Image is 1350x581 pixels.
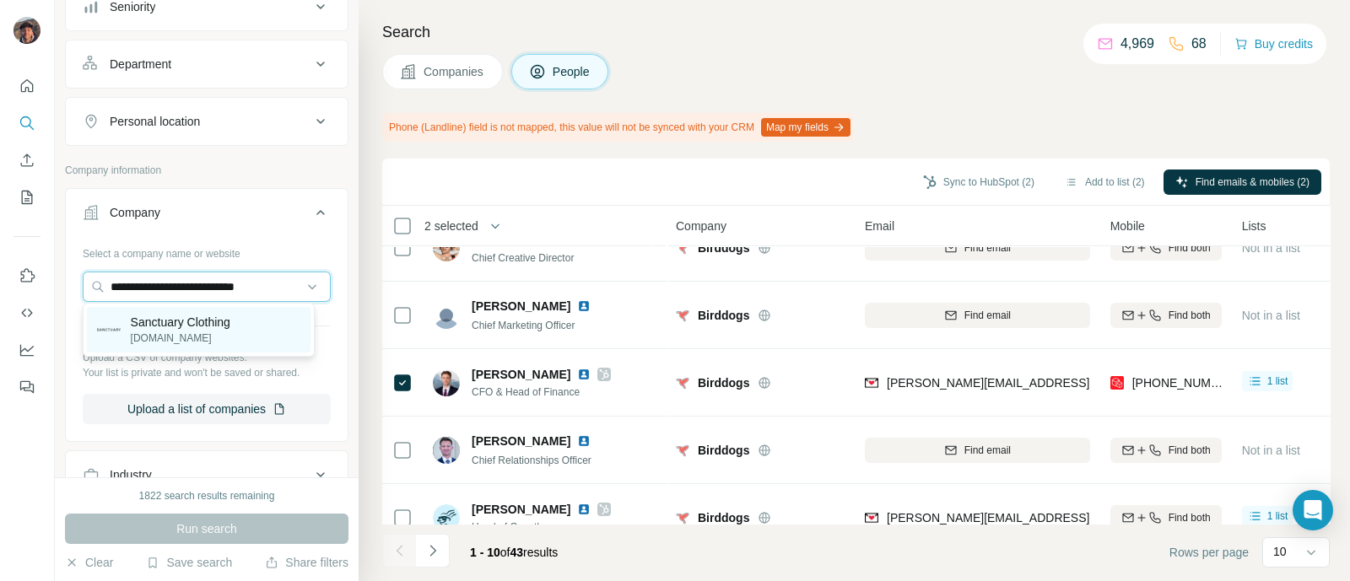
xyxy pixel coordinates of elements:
[472,501,570,518] span: [PERSON_NAME]
[500,546,510,559] span: of
[110,204,160,221] div: Company
[577,434,591,448] img: LinkedIn logo
[1110,235,1222,261] button: Find both
[865,218,894,234] span: Email
[676,511,689,525] img: Logo of Birddogs
[265,554,348,571] button: Share filters
[433,302,460,329] img: Avatar
[1053,169,1157,195] button: Add to list (2)
[1110,505,1222,530] button: Find both
[1110,438,1222,463] button: Find both
[964,240,1011,256] span: Find email
[66,192,348,239] button: Company
[382,20,1330,44] h4: Search
[472,320,575,331] span: Chief Marketing Officer
[698,442,749,459] span: Birddogs
[887,376,1184,390] span: [PERSON_NAME][EMAIL_ADDRESS][DOMAIN_NAME]
[472,298,570,315] span: [PERSON_NAME]
[97,328,121,331] img: Sanctuary Clothing
[66,44,348,84] button: Department
[1169,443,1211,458] span: Find both
[65,554,113,571] button: Clear
[433,234,460,261] img: Avatar
[1196,175,1309,190] span: Find emails & mobiles (2)
[964,443,1011,458] span: Find email
[676,444,689,457] img: Logo of Birddogs
[472,366,570,383] span: [PERSON_NAME]
[1242,241,1300,255] span: Not in a list
[553,63,591,80] span: People
[1110,218,1145,234] span: Mobile
[676,241,689,255] img: Logo of Birddogs
[1267,374,1288,389] span: 1 list
[865,235,1090,261] button: Find email
[577,368,591,381] img: LinkedIn logo
[510,546,524,559] span: 43
[1169,544,1249,561] span: Rows per page
[470,546,558,559] span: results
[13,108,40,138] button: Search
[13,335,40,365] button: Dashboard
[1110,374,1124,391] img: provider prospeo logo
[577,299,591,313] img: LinkedIn logo
[1164,169,1321,195] button: Find emails & mobiles (2)
[698,509,749,526] span: Birddogs
[83,365,331,380] p: Your list is private and won't be saved or shared.
[472,252,574,264] span: Chief Creative Director
[382,113,854,142] div: Phone (Landline) field is not mapped, this value will not be synced with your CRM
[13,145,40,175] button: Enrich CSV
[698,307,749,324] span: Birddogs
[698,239,749,256] span: Birddogs
[83,394,331,424] button: Upload a list of companies
[1293,490,1333,530] div: Open Intercom Messenger
[761,118,850,137] button: Map my fields
[1132,376,1239,390] span: [PHONE_NUMBER]
[131,314,230,331] p: Sanctuary Clothing
[66,455,348,495] button: Industry
[865,438,1090,463] button: Find email
[13,71,40,101] button: Quick start
[416,534,450,568] button: Navigate to next page
[865,509,878,526] img: provider findymail logo
[83,350,331,365] p: Upload a CSV of company websites.
[1267,508,1288,524] span: 1 list
[13,261,40,291] button: Use Surfe on LinkedIn
[83,239,331,261] div: Select a company name or website
[1169,308,1211,323] span: Find both
[1120,34,1154,54] p: 4,969
[65,163,348,178] p: Company information
[110,56,171,73] div: Department
[110,466,152,483] div: Industry
[110,113,200,130] div: Personal location
[472,519,611,535] span: Head of Growth
[472,385,611,400] span: CFO & Head of Finance
[1273,543,1287,560] p: 10
[131,331,230,346] p: [DOMAIN_NAME]
[13,17,40,44] img: Avatar
[424,63,485,80] span: Companies
[1242,218,1266,234] span: Lists
[146,554,232,571] button: Save search
[1110,303,1222,328] button: Find both
[1242,309,1300,322] span: Not in a list
[865,303,1090,328] button: Find email
[1169,240,1211,256] span: Find both
[964,308,1011,323] span: Find email
[887,511,1282,525] span: [PERSON_NAME][EMAIL_ADDRESS][PERSON_NAME][DOMAIN_NAME]
[424,218,478,234] span: 2 selected
[676,376,689,390] img: Logo of Birddogs
[13,298,40,328] button: Use Surfe API
[1191,34,1207,54] p: 68
[433,504,460,531] img: Avatar
[1169,510,1211,525] span: Find both
[433,437,460,464] img: Avatar
[470,546,500,559] span: 1 - 10
[472,455,591,466] span: Chief Relationships Officer
[66,101,348,142] button: Personal location
[865,374,878,391] img: provider findymail logo
[139,488,275,503] div: 1822 search results remaining
[13,182,40,212] button: My lists
[577,503,591,516] img: LinkedIn logo
[676,218,726,234] span: Company
[472,433,570,449] span: [PERSON_NAME]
